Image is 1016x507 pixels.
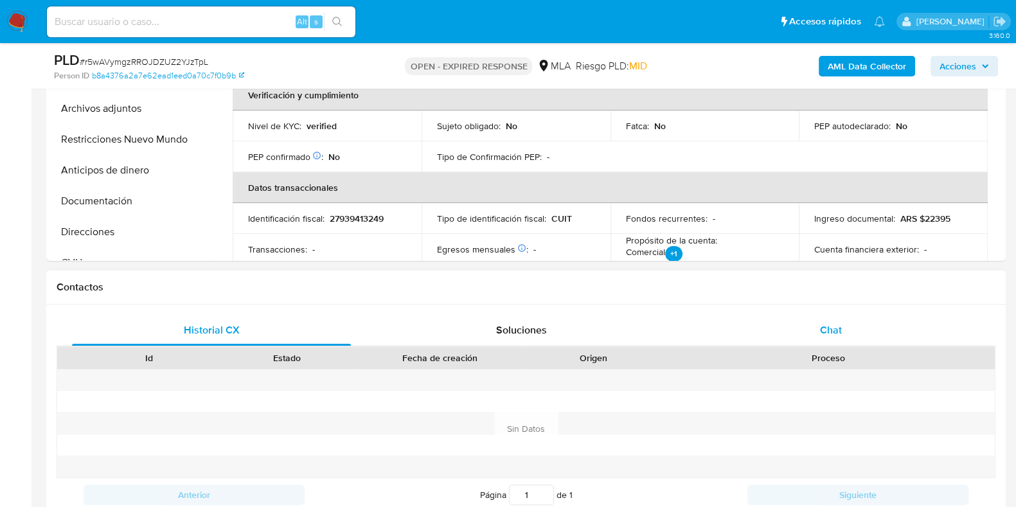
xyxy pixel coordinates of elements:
p: Propósito de la cuenta : [626,235,717,246]
p: Transacciones : [248,244,307,255]
button: Anticipos de dinero [49,155,210,186]
a: Salir [993,15,1006,28]
b: Person ID [54,70,89,82]
div: Origen [533,351,654,364]
p: - [547,151,549,163]
th: Verificación y cumplimiento [233,80,988,111]
button: Acciones [931,56,998,76]
p: - [924,244,927,255]
th: Datos transaccionales [233,172,988,203]
div: Proceso [672,351,986,364]
p: ARS $22395 [900,213,950,224]
p: CUIT [551,213,572,224]
button: Siguiente [747,485,968,505]
p: Tipo de identificación fiscal : [437,213,546,224]
button: Restricciones Nuevo Mundo [49,124,210,155]
input: Buscar usuario o caso... [47,13,355,30]
p: Tipo de Confirmación PEP : [437,151,542,163]
p: Comercial [626,246,682,264]
div: Id [89,351,209,364]
span: Alt [297,15,307,28]
p: Nivel de KYC : [248,120,301,132]
p: No [654,120,666,132]
p: PEP confirmado : [248,151,323,163]
div: Estado [227,351,347,364]
button: AML Data Collector [819,56,915,76]
p: Ingreso documental : [814,213,895,224]
span: Acciones [940,56,976,76]
span: Riesgo PLD: [575,59,646,73]
button: Anterior [84,485,305,505]
p: Fatca : [626,120,649,132]
p: Identificación fiscal : [248,213,325,224]
span: # r5wAVymgzRROJDZUZ2YJzTpL [80,55,208,68]
span: Accesos rápidos [789,15,861,28]
span: Soluciones [496,323,547,337]
a: Notificaciones [874,16,885,27]
button: Direcciones [49,217,210,247]
span: Historial CX [184,323,240,337]
button: Documentación [49,186,210,217]
span: MID [628,58,646,73]
span: Página de [480,485,573,505]
b: PLD [54,49,80,70]
p: florencia.lera@mercadolibre.com [916,15,988,28]
p: PEP autodeclarado : [814,120,891,132]
p: - [533,244,536,255]
p: - [713,213,715,224]
p: - [312,244,315,255]
button: CVU [49,247,210,278]
span: s [314,15,318,28]
p: Sujeto obligado : [437,120,501,132]
p: Fondos recurrentes : [626,213,708,224]
p: OPEN - EXPIRED RESPONSE [405,57,532,75]
p: +1 [665,246,682,262]
button: Archivos adjuntos [49,93,210,124]
div: MLA [537,59,570,73]
p: No [896,120,907,132]
a: b8a4376a2a7e62ead1eed0a70c7f0b9b [92,70,244,82]
button: search-icon [324,13,350,31]
b: AML Data Collector [828,56,906,76]
p: Egresos mensuales : [437,244,528,255]
span: 1 [569,488,573,501]
p: verified [307,120,337,132]
span: 3.160.0 [988,30,1010,40]
p: No [506,120,517,132]
div: Fecha de creación [365,351,515,364]
span: Chat [820,323,842,337]
h1: Contactos [57,281,995,294]
p: 27939413249 [330,213,384,224]
p: No [328,151,340,163]
p: Cuenta financiera exterior : [814,244,919,255]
